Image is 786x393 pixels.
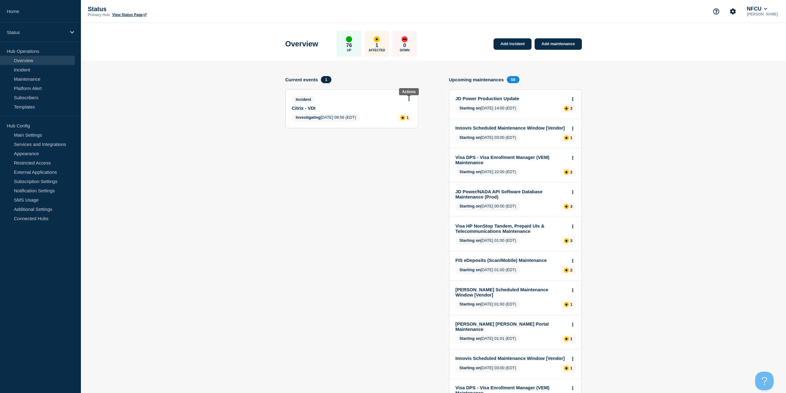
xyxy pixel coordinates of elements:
[346,36,352,42] div: up
[456,301,520,309] span: [DATE] 01:00 (EDT)
[400,115,405,120] div: affected
[449,77,504,82] h4: Upcoming maintenances
[507,76,519,83] span: 58
[535,38,582,50] a: Add maintenance
[456,287,567,297] a: [PERSON_NAME] Scheduled Maintenance Window [Vendor]
[564,302,569,307] div: affected
[400,49,410,52] p: Down
[456,356,567,361] a: Innovis Scheduled Maintenance Window [Vendor]
[570,204,572,209] p: 3
[7,30,66,35] p: Status
[460,135,481,140] span: Starting on
[564,336,569,341] div: affected
[456,155,567,165] a: Visa DPS - Visa Enrollment Manager (VEM) Maintenance
[456,96,567,101] a: JD Power Production Update
[369,49,385,52] p: Affected
[755,372,774,390] iframe: Help Scout Beacon - Open
[746,6,768,12] button: NFCU
[456,223,567,234] a: Visa HP NonStop Tandem, Prepaid UIs & Telecommunications Maintenance
[292,96,315,103] span: Incident
[112,13,146,17] a: View Status Page
[374,36,380,42] div: affected
[401,36,408,42] div: down
[460,365,481,370] span: Starting on
[570,170,572,174] p: 2
[456,266,520,274] span: [DATE] 01:00 (EDT)
[88,6,211,13] p: Status
[564,268,569,273] div: affected
[88,13,110,17] p: Primary Hub
[403,42,406,49] p: 0
[564,106,569,111] div: affected
[564,135,569,140] div: affected
[564,238,569,243] div: affected
[376,42,378,49] p: 1
[456,237,520,245] span: [DATE] 01:00 (EDT)
[402,90,416,94] div: Actions
[460,169,481,174] span: Starting on
[346,42,352,49] p: 76
[460,106,481,110] span: Starting on
[456,258,567,263] a: FIS eDeposits (Scan/Mobile) Maintenance
[456,321,567,332] a: [PERSON_NAME] [PERSON_NAME] Portal Maintenance
[456,189,567,199] a: JD Power/NADA API Software Database Maintenance (Prod)
[570,238,572,243] p: 3
[570,366,572,370] p: 1
[564,170,569,175] div: affected
[292,105,403,111] a: Citrix - VDI
[570,106,572,111] p: 3
[456,203,520,211] span: [DATE] 00:00 (EDT)
[710,5,723,18] button: Support
[460,238,481,243] span: Starting on
[494,38,532,50] a: Add incident
[570,302,572,307] p: 1
[347,49,351,52] p: Up
[285,40,318,48] h1: Overview
[460,204,481,208] span: Starting on
[570,135,572,140] p: 1
[460,302,481,306] span: Starting on
[292,114,360,122] span: [DATE] 09:56 (EDT)
[406,115,409,120] p: 1
[570,336,572,341] p: 1
[456,105,520,113] span: [DATE] 14:00 (EDT)
[456,134,520,142] span: [DATE] 03:00 (EDT)
[456,125,567,130] a: Innovis Scheduled Maintenance Window [Vendor]
[460,267,481,272] span: Starting on
[456,364,520,372] span: [DATE] 03:00 (EDT)
[296,115,321,120] span: Investigating
[746,12,779,16] p: [PERSON_NAME]
[285,77,318,82] h4: Current events
[726,5,739,18] button: Account settings
[456,168,520,176] span: [DATE] 22:00 (EDT)
[456,335,520,343] span: [DATE] 01:01 (EDT)
[321,76,331,83] span: 1
[564,204,569,209] div: affected
[460,336,481,341] span: Starting on
[570,268,572,272] p: 2
[564,366,569,371] div: affected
